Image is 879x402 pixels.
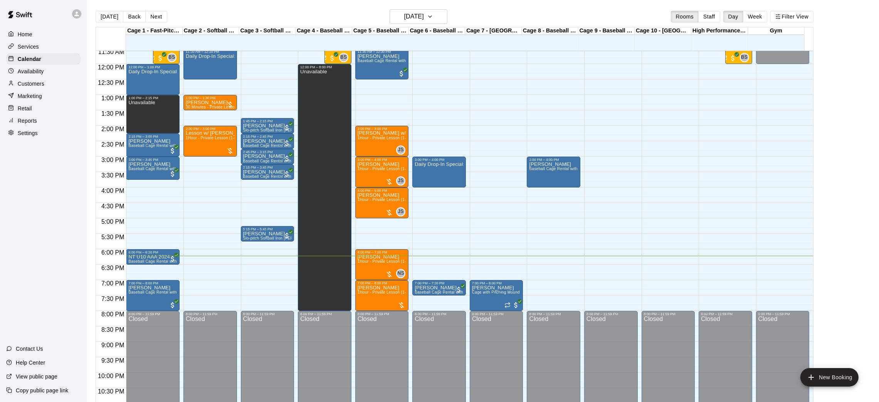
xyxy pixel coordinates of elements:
[128,250,177,254] div: 6:00 PM – 6:30 PM
[358,50,407,54] div: 11:30 AM – 12:30 PM
[504,302,511,308] span: Recurring event
[396,176,405,186] div: Jeremias Sucre
[243,174,365,179] span: Baseball Cage Rental with Pitching Machine (4 People Maximum!)
[355,249,409,280] div: 6:00 PM – 7:00 PM: josh horton
[18,80,44,88] p: Customers
[241,118,294,133] div: 1:45 PM – 2:15 PM: Mariana Takeda
[128,96,177,100] div: 1:00 PM – 2:15 PM
[16,359,45,367] p: Help Center
[99,157,126,163] span: 3:00 PM
[16,387,68,394] p: Copy public page link
[770,11,813,22] button: Filter View
[527,157,580,187] div: 3:00 PM – 4:00 PM: Logan Lau
[186,127,235,131] div: 2:00 PM – 3:00 PM
[186,96,235,100] div: 1:00 PM – 1:30 PM
[741,54,748,61] span: BS
[99,187,126,194] span: 4:00 PM
[99,249,126,256] span: 6:00 PM
[183,95,237,110] div: 1:00 PM – 1:30 PM: 30 Minutes - Private Lesson (1-on-1)
[99,234,126,240] span: 5:30 PM
[186,312,235,316] div: 8:00 PM – 11:59 PM
[126,133,180,157] div: 2:15 PM – 3:00 PM: Justin Orridge
[6,53,81,65] div: Calendar
[339,53,348,62] div: Baseline Staff
[126,280,180,311] div: 7:00 PM – 8:00 PM: Simon Lee
[352,27,409,35] div: Cage 5 - Baseball Pitching Machine
[358,167,416,171] span: 1Hour - Private Lesson (1-on-1)
[96,49,126,55] span: 11:30 AM
[342,53,348,62] span: Baseline Staff
[18,92,42,100] p: Marketing
[186,50,235,54] div: 11:30 AM – 12:30 PM
[358,127,407,131] div: 2:00 PM – 3:00 PM
[6,115,81,127] div: Reports
[169,147,176,155] span: All customers have paid
[470,280,523,311] div: 7:00 PM – 8:00 PM: Cage with Pitching Mound (4 People Maximum!)
[800,368,859,387] button: add
[128,167,250,171] span: Baseball Cage Rental with Pitching Machine (4 People Maximum!)
[740,53,749,62] div: Baseline Staff
[390,9,447,24] button: [DATE]
[241,164,294,180] div: 3:15 PM – 3:45 PM: Ryan Egan
[415,290,536,294] span: Baseball Cage Rental with Pitching Machine (4 People Maximum!)
[355,280,409,311] div: 7:00 PM – 8:00 PM: 1Hour - Private Lesson (1-on-1)
[128,290,250,294] span: Baseball Cage Rental with Pitching Machine (4 People Maximum!)
[355,126,409,157] div: 2:00 PM – 3:00 PM: Casey w/ Jeremias
[283,232,291,240] span: All customers have paid
[18,68,44,75] p: Availability
[355,157,409,187] div: 3:00 PM – 4:00 PM: 1Hour - Private Lesson (1-on-1)
[99,280,126,287] span: 7:00 PM
[355,187,409,218] div: 4:00 PM – 5:00 PM: 1Hour - Private Lesson (1-on-1)
[300,312,349,316] div: 8:00 PM – 11:59 PM
[644,312,693,316] div: 8:00 PM – 11:59 PM
[358,281,407,285] div: 7:00 PM – 8:00 PM
[169,54,175,61] span: BS
[241,149,294,164] div: 2:45 PM – 3:15 PM: Ryan Egan
[128,144,250,148] span: Baseball Cage Rental with Pitching Machine (4 People Maximum!)
[465,27,522,35] div: Cage 7 - [GEOGRAPHIC_DATA]
[243,166,292,169] div: 3:15 PM – 3:45 PM
[355,49,409,79] div: 11:30 AM – 12:30 PM: Ken Leang
[399,145,405,155] span: Jeremias Sucre
[729,54,737,62] span: All customers have paid
[635,27,691,35] div: Cage 10 - [GEOGRAPHIC_DATA]
[399,176,405,186] span: Jeremias Sucre
[16,373,57,380] p: View public page
[18,43,39,51] p: Services
[99,172,126,179] span: 3:30 PM
[723,11,743,22] button: Day
[128,135,177,139] div: 2:15 PM – 3:00 PM
[99,311,126,318] span: 8:00 PM
[6,90,81,102] a: Marketing
[96,11,123,22] button: [DATE]
[358,312,407,316] div: 8:00 PM – 11:59 PM
[126,64,180,95] div: 12:00 PM – 1:00 PM: Daily Drop-In Special: The Best Batting Cages Near You! - 11AM-4PM WEEKDAYS
[328,54,336,62] span: All customers have paid
[99,265,126,271] span: 6:30 PM
[6,127,81,139] a: Settings
[701,312,750,316] div: 8:00 PM – 11:59 PM
[6,103,81,114] a: Retail
[156,54,164,62] span: All customers have paid
[283,155,291,162] span: All customers have paid
[99,95,126,101] span: 1:00 PM
[671,11,699,22] button: Rooms
[243,119,292,123] div: 1:45 PM – 2:15 PM
[415,281,464,285] div: 7:00 PM – 7:30 PM
[243,128,391,132] span: Slo-pitch Softball Iron [PERSON_NAME] Machine - Cage 3 (4 People Maximum!)
[691,27,748,35] div: High Performance Lane
[398,70,405,78] span: All customers have paid
[472,290,560,294] span: Cage with Pitching Mound (4 People Maximum!)
[239,27,296,35] div: Cage 3 - Softball Slo-pitch Iron [PERSON_NAME] & Baseball Pitching Machine
[169,255,176,263] span: All customers have paid
[587,312,635,316] div: 8:00 PM – 11:59 PM
[415,158,464,162] div: 3:00 PM – 4:00 PM
[6,29,81,40] div: Home
[409,27,466,35] div: Cage 6 - Baseball Pitching Machine
[169,170,176,178] span: All customers have paid
[399,207,405,216] span: Jeremias Sucre
[398,177,404,185] span: JS
[128,65,177,69] div: 12:00 PM – 1:00 PM
[18,105,32,112] p: Retail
